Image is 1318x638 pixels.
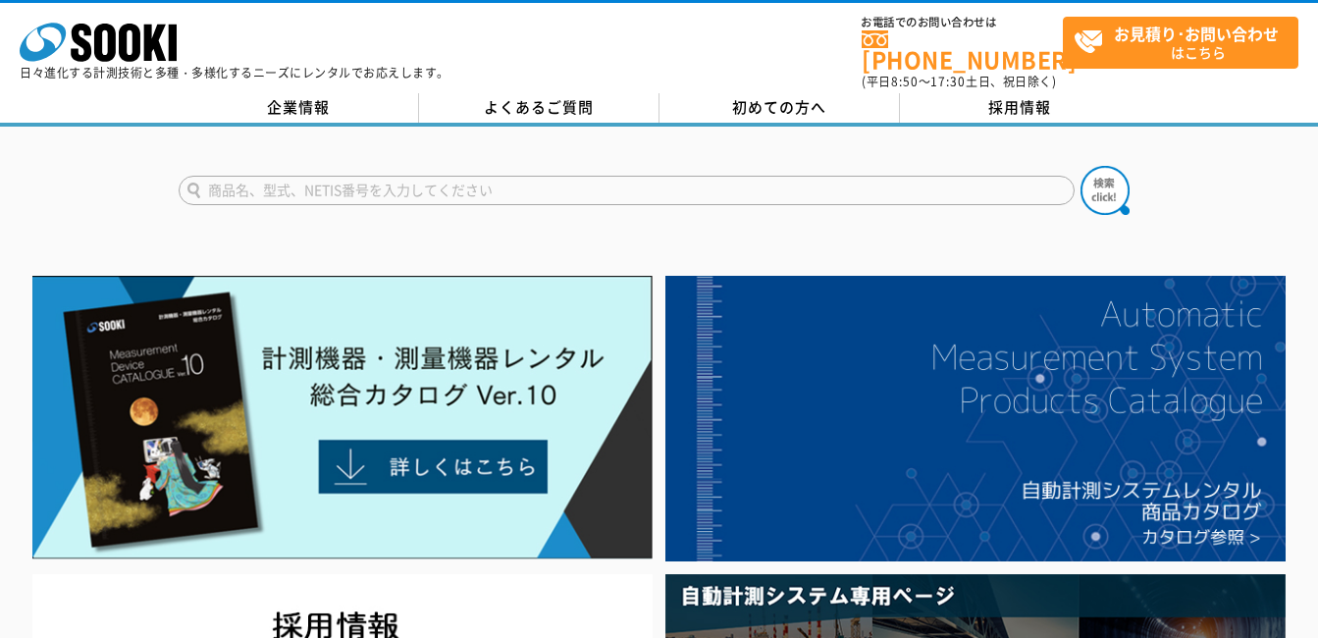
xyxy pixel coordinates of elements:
span: 8:50 [891,73,919,90]
span: お電話でのお問い合わせは [862,17,1063,28]
p: 日々進化する計測技術と多種・多様化するニーズにレンタルでお応えします。 [20,67,449,79]
a: 採用情報 [900,93,1140,123]
img: 自動計測システムカタログ [665,276,1286,562]
a: [PHONE_NUMBER] [862,30,1063,71]
a: お見積り･お問い合わせはこちら [1063,17,1298,69]
input: 商品名、型式、NETIS番号を入力してください [179,176,1075,205]
strong: お見積り･お問い合わせ [1114,22,1279,45]
a: 企業情報 [179,93,419,123]
span: (平日 ～ 土日、祝日除く) [862,73,1056,90]
img: btn_search.png [1081,166,1130,215]
a: 初めての方へ [659,93,900,123]
img: Catalog Ver10 [32,276,653,560]
span: 17:30 [930,73,966,90]
span: 初めての方へ [732,96,826,118]
span: はこちら [1074,18,1297,67]
a: よくあるご質問 [419,93,659,123]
